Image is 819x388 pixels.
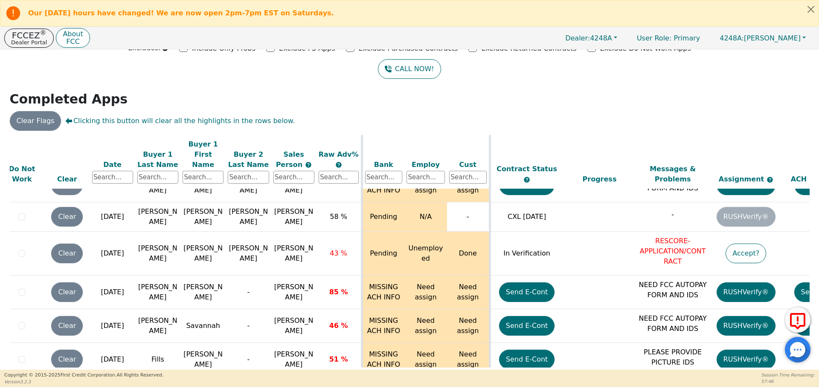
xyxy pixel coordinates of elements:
[90,202,135,232] td: [DATE]
[720,34,744,42] span: 4248A:
[51,207,83,227] button: Clear
[274,350,314,368] span: [PERSON_NAME]
[362,343,404,377] td: MISSING ACH INFO
[11,31,47,40] p: FCCEZ
[180,343,226,377] td: [PERSON_NAME]
[137,171,178,184] input: Search...
[180,202,226,232] td: [PERSON_NAME]
[92,171,133,184] input: Search...
[803,0,819,18] button: Close alert
[365,171,403,184] input: Search...
[135,202,180,232] td: [PERSON_NAME]
[51,282,83,302] button: Clear
[565,34,612,42] span: 4248A
[404,202,447,232] td: N/A
[46,174,87,184] div: Clear
[180,232,226,276] td: [PERSON_NAME]
[90,309,135,343] td: [DATE]
[556,32,626,45] button: Dealer:4248A
[63,38,83,45] p: FCC
[135,232,180,276] td: [PERSON_NAME]
[362,202,404,232] td: Pending
[785,307,810,333] button: Report Error to FCC
[404,309,447,343] td: Need assign
[638,164,707,184] div: Messages & Problems
[4,379,163,385] p: Version 3.2.3
[65,116,295,126] span: Clicking this button will clear all the highlights in the rows below.
[183,139,224,170] div: Buyer 1 First Name
[10,92,128,106] strong: Completed Apps
[761,372,815,378] p: Session Time Remaining:
[226,202,271,232] td: [PERSON_NAME]
[378,59,441,79] a: CALL NOW!
[362,232,404,276] td: Pending
[362,276,404,309] td: MISSING ACH INFO
[226,232,271,276] td: [PERSON_NAME]
[329,288,348,296] span: 85 %
[720,34,801,42] span: [PERSON_NAME]
[274,283,314,301] span: [PERSON_NAME]
[116,372,163,378] span: All Rights Reserved.
[711,32,815,45] button: 4248A:[PERSON_NAME]
[329,355,348,363] span: 51 %
[4,29,54,48] button: FCCEZ®Dealer Portal
[447,276,490,309] td: Need assign
[56,28,90,48] button: AboutFCC
[638,280,707,300] p: NEED FCC AUTOPAY FORM AND IDS
[183,171,224,184] input: Search...
[362,309,404,343] td: MISSING ACH INFO
[499,350,555,369] button: Send E-Cont
[638,236,707,267] p: RESCORE-APPLICATION/CONTRACT
[226,309,271,343] td: -
[90,232,135,276] td: [DATE]
[274,244,314,262] span: [PERSON_NAME]
[90,276,135,309] td: [DATE]
[135,276,180,309] td: [PERSON_NAME]
[330,249,347,257] span: 43 %
[761,378,815,385] p: 57:46
[407,159,445,170] div: Employ
[63,31,83,37] p: About
[719,175,767,183] span: Assignment
[490,202,563,232] td: CXL [DATE]
[51,244,83,263] button: Clear
[717,316,775,336] button: RUSHVerify®
[449,171,487,184] input: Search...
[447,232,490,276] td: Done
[135,343,180,377] td: Fills
[497,165,557,173] span: Contract Status
[490,232,563,276] td: In Verification
[226,343,271,377] td: -
[319,171,359,184] input: Search...
[637,34,671,42] span: User Role :
[404,276,447,309] td: Need assign
[92,159,133,170] div: Date
[137,149,178,170] div: Buyer 1 Last Name
[11,40,47,45] p: Dealer Portal
[628,30,709,46] a: User Role: Primary
[717,282,775,302] button: RUSHVerify®
[2,164,43,184] div: Do Not Work
[228,149,269,170] div: Buyer 2 Last Name
[404,232,447,276] td: Unemployed
[10,111,61,131] button: Clear Flags
[330,213,347,221] span: 58 %
[499,316,555,336] button: Send E-Cont
[51,316,83,336] button: Clear
[407,171,445,184] input: Search...
[274,316,314,335] span: [PERSON_NAME]
[180,276,226,309] td: [PERSON_NAME]
[628,30,709,46] p: Primary
[180,309,226,343] td: Savannah
[4,372,163,379] p: Copyright © 2015- 2025 First Credit Corporation.
[40,29,46,37] sup: ®
[565,34,590,42] span: Dealer:
[449,159,487,170] div: Cust
[447,202,490,232] td: -
[226,276,271,309] td: -
[135,309,180,343] td: [PERSON_NAME]
[447,343,490,377] td: Need assign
